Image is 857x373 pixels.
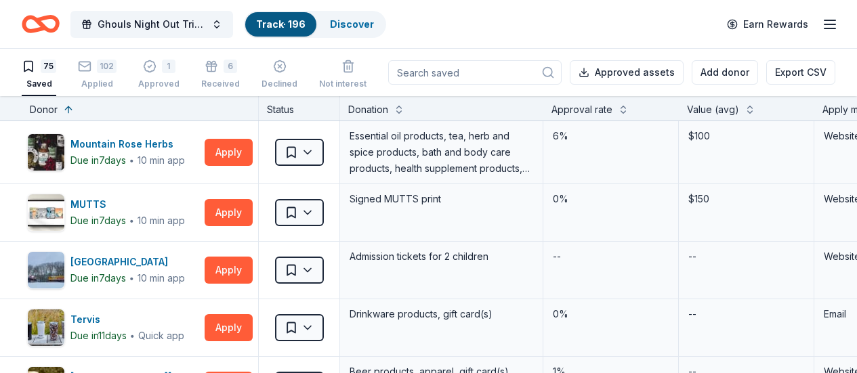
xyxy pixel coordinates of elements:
button: 1Approved [138,54,180,96]
div: -- [551,247,562,266]
div: Donation [348,102,388,118]
button: 6Received [201,54,240,96]
div: Donor [30,102,58,118]
div: 1 [162,60,175,73]
div: 10 min app [138,271,185,285]
div: Not interested [319,79,377,89]
div: Applied [78,79,117,89]
input: Search saved [388,60,562,85]
button: Apply [205,257,253,284]
div: Quick app [138,329,184,343]
span: ∙ [129,154,135,166]
div: 10 min app [138,154,185,167]
div: Tervis [70,311,184,328]
img: Image for Wild West City [28,252,64,288]
button: Image for Wild West City[GEOGRAPHIC_DATA]Due in7days∙10 min app [27,251,199,289]
span: Ghouls Night Out Tricky Tray [98,16,206,32]
div: 102 [97,60,117,73]
div: Value (avg) [687,102,739,118]
a: Earn Rewards [719,12,816,37]
button: 102Applied [78,54,117,96]
div: Due in 7 days [70,270,126,286]
div: Signed MUTTS print [348,190,535,209]
div: 6 [224,60,237,73]
button: Export CSV [766,60,835,85]
div: Approval rate [551,102,612,118]
img: Image for MUTTS [28,194,64,231]
button: Apply [205,314,253,341]
div: $150 [687,190,806,209]
div: Due in 7 days [70,152,126,169]
div: Approved [138,79,180,89]
button: Ghouls Night Out Tricky Tray [70,11,233,38]
button: Image for Mountain Rose HerbsMountain Rose HerbsDue in7days∙10 min app [27,133,199,171]
div: 75 [41,60,56,73]
div: [GEOGRAPHIC_DATA] [70,254,185,270]
button: Apply [205,199,253,226]
img: Image for Mountain Rose Herbs [28,134,64,171]
span: ∙ [129,215,135,226]
div: Status [259,96,340,120]
div: Admission tickets for 2 children [348,247,535,266]
button: Approved assets [570,60,684,85]
div: MUTTS [70,196,185,213]
button: 75Saved [22,54,56,96]
div: -- [687,247,698,266]
a: Track· 196 [256,18,306,30]
button: Apply [205,139,253,166]
div: Due in 11 days [70,328,127,344]
div: 10 min app [138,214,185,227]
div: Drinkware products, gift card(s) [348,305,535,324]
div: Essential oil products, tea, herb and spice products, bath and body care products, health supplem... [348,127,535,178]
a: Home [22,8,60,40]
div: Declined [262,79,297,89]
div: 6% [551,127,670,146]
a: Discover [330,18,374,30]
div: 0% [551,305,670,324]
div: -- [687,305,698,324]
div: $100 [687,127,806,146]
button: Not interested [319,54,377,96]
span: ∙ [129,272,135,284]
button: Declined [262,54,297,96]
img: Image for Tervis [28,309,64,346]
button: Image for MUTTSMUTTSDue in7days∙10 min app [27,194,199,232]
div: 0% [551,190,670,209]
div: Mountain Rose Herbs [70,136,185,152]
button: Track· 196Discover [244,11,386,38]
div: Saved [22,79,56,89]
span: ∙ [129,330,135,341]
button: Add donor [692,60,758,85]
div: Due in 7 days [70,213,126,229]
button: Image for TervisTervisDue in11days∙Quick app [27,309,199,347]
div: Received [201,79,240,89]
